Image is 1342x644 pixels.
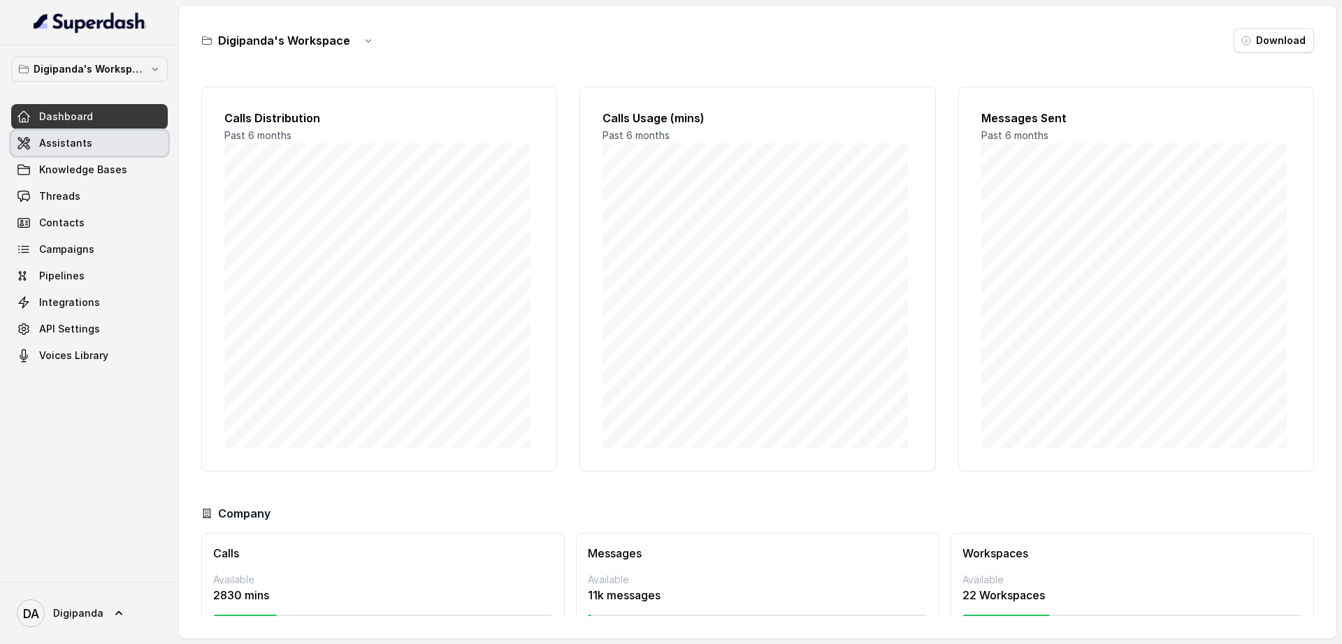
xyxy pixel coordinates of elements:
a: Voices Library [11,343,168,368]
a: Contacts [11,210,168,235]
span: API Settings [39,322,100,336]
h3: Messages [588,545,928,562]
button: Digipanda's Workspace [11,57,168,82]
span: Past 6 months [603,129,670,141]
h3: Calls [213,545,553,562]
p: Available [962,573,1302,587]
a: Integrations [11,290,168,315]
span: Integrations [39,295,100,309]
a: Assistants [11,131,168,156]
a: Campaigns [11,237,168,262]
span: Past 6 months [981,129,1048,141]
p: Available [213,573,553,587]
span: Past 6 months [224,129,291,141]
h2: Calls Usage (mins) [603,110,912,126]
a: Pipelines [11,263,168,288]
span: Threads [39,189,80,203]
p: 22 Workspaces [962,587,1302,603]
button: Download [1234,28,1314,53]
p: Available [588,573,928,587]
a: Knowledge Bases [11,157,168,182]
span: Dashboard [39,110,93,124]
h2: Messages Sent [981,110,1291,126]
span: Digipanda [53,606,103,620]
span: Voices Library [39,349,108,363]
span: Assistants [39,136,92,150]
h2: Calls Distribution [224,110,534,126]
p: 2830 mins [213,587,553,603]
span: Pipelines [39,269,85,283]
h3: Workspaces [962,545,1302,562]
img: light.svg [34,11,146,34]
a: Dashboard [11,104,168,129]
p: 11k messages [588,587,928,603]
a: API Settings [11,316,168,342]
a: Digipanda [11,594,168,633]
span: Contacts [39,216,85,230]
p: Digipanda's Workspace [34,61,145,78]
span: Knowledge Bases [39,163,127,177]
h3: Digipanda's Workspace [218,32,350,49]
a: Threads [11,184,168,209]
h3: Company [218,505,270,522]
span: Campaigns [39,242,94,256]
text: DA [23,606,39,621]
